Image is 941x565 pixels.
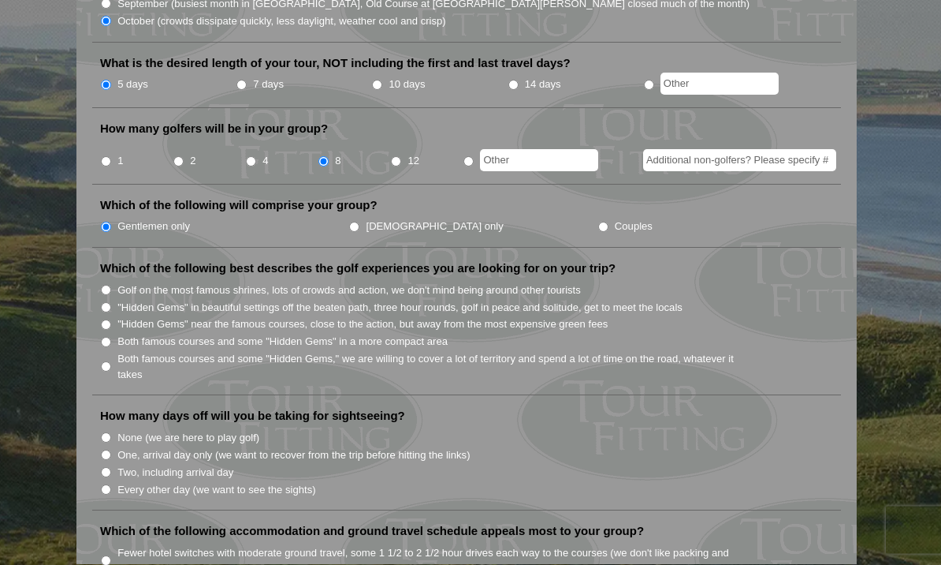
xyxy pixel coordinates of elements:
[190,154,195,170] label: 2
[389,77,426,93] label: 10 days
[100,524,644,540] label: Which of the following accommodation and ground travel schedule appeals most to your group?
[643,150,836,172] input: Additional non-golfers? Please specify #
[480,150,598,172] input: Other
[262,154,268,170] label: 4
[117,431,259,447] label: None (we are here to play golf)
[407,154,419,170] label: 12
[117,14,446,30] label: October (crowds dissipate quickly, less daylight, weather cool and crisp)
[117,335,448,350] label: Both famous courses and some "Hidden Gems" in a more compact area
[117,466,233,481] label: Two, including arrival day
[117,483,315,499] label: Every other day (we want to see the sights)
[117,154,123,170] label: 1
[100,261,616,277] label: Which of the following best describes the golf experiences you are looking for on your trip?
[615,219,653,235] label: Couples
[100,409,405,425] label: How many days off will you be taking for sightseeing?
[117,283,581,299] label: Golf on the most famous shrines, lots of crowds and action, we don't mind being around other tour...
[100,56,571,72] label: What is the desired length of your tour, NOT including the first and last travel days?
[117,301,683,316] label: "Hidden Gems" in beautiful settings off the beaten path, three hour rounds, golf in peace and sol...
[335,154,340,170] label: 8
[525,77,561,93] label: 14 days
[100,198,378,214] label: Which of the following will comprise your group?
[117,317,608,333] label: "Hidden Gems" near the famous courses, close to the action, but away from the most expensive gree...
[117,77,148,93] label: 5 days
[253,77,284,93] label: 7 days
[117,352,751,383] label: Both famous courses and some "Hidden Gems," we are willing to cover a lot of territory and spend ...
[117,219,190,235] label: Gentlemen only
[117,448,470,464] label: One, arrival day only (we want to recover from the trip before hitting the links)
[100,122,328,137] label: How many golfers will be in your group?
[366,219,504,235] label: [DEMOGRAPHIC_DATA] only
[660,73,779,95] input: Other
